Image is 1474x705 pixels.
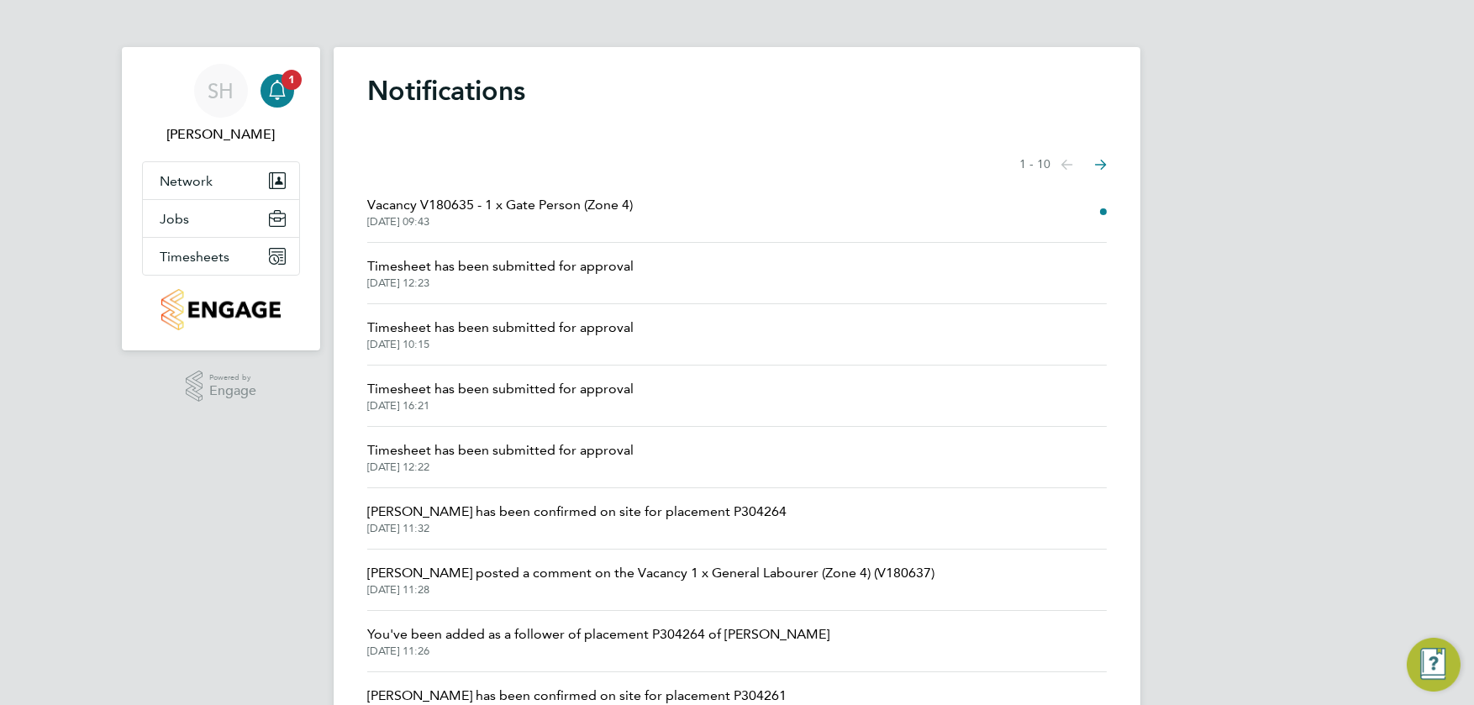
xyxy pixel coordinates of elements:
[367,563,934,583] span: [PERSON_NAME] posted a comment on the Vacancy 1 x General Labourer (Zone 4) (V180637)
[1019,148,1107,182] nav: Select page of notifications list
[160,249,229,265] span: Timesheets
[282,70,302,90] span: 1
[367,644,829,658] span: [DATE] 11:26
[160,211,189,227] span: Jobs
[367,440,634,460] span: Timesheet has been submitted for approval
[1407,638,1461,692] button: Engage Resource Center
[142,289,300,330] a: Go to home page
[367,502,787,535] a: [PERSON_NAME] has been confirmed on site for placement P304264[DATE] 11:32
[186,371,257,402] a: Powered byEngage
[367,399,634,413] span: [DATE] 16:21
[143,238,299,275] button: Timesheets
[122,47,320,350] nav: Main navigation
[143,200,299,237] button: Jobs
[208,80,234,102] span: SH
[367,502,787,522] span: [PERSON_NAME] has been confirmed on site for placement P304264
[367,318,634,338] span: Timesheet has been submitted for approval
[160,173,213,189] span: Network
[367,440,634,474] a: Timesheet has been submitted for approval[DATE] 12:22
[367,379,634,399] span: Timesheet has been submitted for approval
[143,162,299,199] button: Network
[209,371,256,385] span: Powered by
[367,522,787,535] span: [DATE] 11:32
[367,624,829,658] a: You've been added as a follower of placement P304264 of [PERSON_NAME][DATE] 11:26
[367,256,634,290] a: Timesheet has been submitted for approval[DATE] 12:23
[261,64,294,118] a: 1
[367,379,634,413] a: Timesheet has been submitted for approval[DATE] 16:21
[209,384,256,398] span: Engage
[367,215,633,229] span: [DATE] 09:43
[367,256,634,276] span: Timesheet has been submitted for approval
[367,460,634,474] span: [DATE] 12:22
[367,624,829,644] span: You've been added as a follower of placement P304264 of [PERSON_NAME]
[142,124,300,145] span: Stephen Harrison
[367,563,934,597] a: [PERSON_NAME] posted a comment on the Vacancy 1 x General Labourer (Zone 4) (V180637)[DATE] 11:28
[367,338,634,351] span: [DATE] 10:15
[367,318,634,351] a: Timesheet has been submitted for approval[DATE] 10:15
[161,289,280,330] img: countryside-properties-logo-retina.png
[367,276,634,290] span: [DATE] 12:23
[142,64,300,145] a: SH[PERSON_NAME]
[367,583,934,597] span: [DATE] 11:28
[367,74,1107,108] h1: Notifications
[367,195,633,215] span: Vacancy V180635 - 1 x Gate Person (Zone 4)
[367,195,633,229] a: Vacancy V180635 - 1 x Gate Person (Zone 4)[DATE] 09:43
[1019,156,1050,173] span: 1 - 10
